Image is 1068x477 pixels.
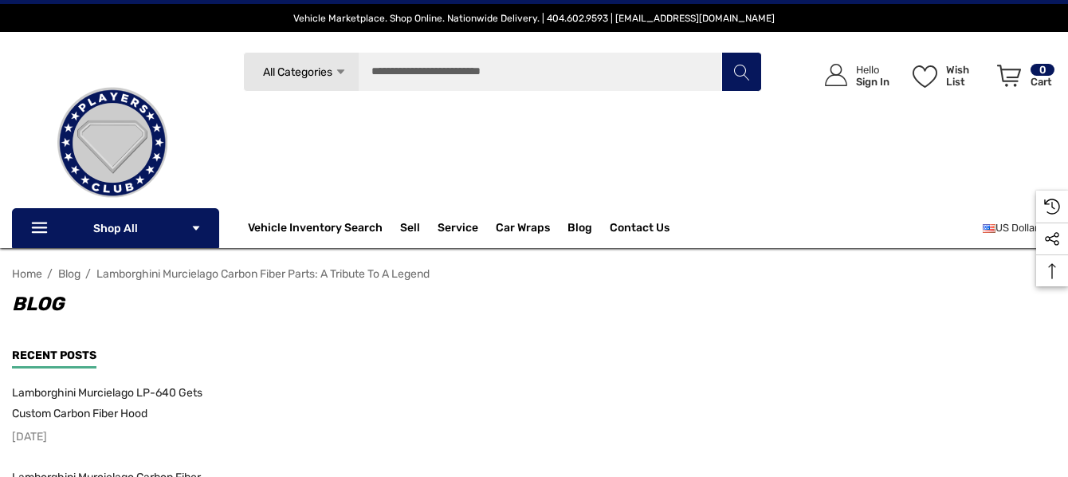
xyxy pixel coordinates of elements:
[1036,263,1068,279] svg: Top
[807,48,897,103] a: Sign in
[12,288,1056,320] h1: Blog
[825,64,847,86] svg: Icon User Account
[12,349,96,362] span: Recent Posts
[856,64,889,76] p: Hello
[610,221,669,238] a: Contact Us
[496,212,567,244] a: Car Wraps
[983,212,1056,244] a: USD
[12,383,227,424] a: Lamborghini Murcielago LP-640 Gets Custom Carbon Fiber Hood
[12,260,1056,288] nav: Breadcrumb
[913,65,937,88] svg: Wish List
[263,65,332,79] span: All Categories
[400,221,420,238] span: Sell
[1031,64,1054,76] p: 0
[400,212,438,244] a: Sell
[12,427,227,447] p: [DATE]
[721,52,761,92] button: Search
[12,208,219,248] p: Shop All
[243,52,359,92] a: All Categories Icon Arrow Down Icon Arrow Up
[905,48,990,103] a: Wish List Wish List
[1044,199,1060,215] svg: Recently Viewed
[33,63,192,223] img: Players Club | Cars For Sale
[190,223,202,234] svg: Icon Arrow Down
[248,221,383,238] a: Vehicle Inventory Search
[438,221,478,238] a: Service
[1031,76,1054,88] p: Cart
[29,219,53,238] svg: Icon Line
[12,386,202,420] span: Lamborghini Murcielago LP-640 Gets Custom Carbon Fiber Hood
[293,13,775,24] span: Vehicle Marketplace. Shop Online. Nationwide Delivery. | 404.602.9593 | [EMAIL_ADDRESS][DOMAIN_NAME]
[96,267,430,281] a: Lamborghini Murcielago Carbon Fiber Parts: A Tribute to a Legend
[496,221,550,238] span: Car Wraps
[335,66,347,78] svg: Icon Arrow Down
[856,76,889,88] p: Sign In
[58,267,80,281] a: Blog
[1044,231,1060,247] svg: Social Media
[990,48,1056,110] a: Cart with 0 items
[12,267,42,281] a: Home
[946,64,988,88] p: Wish List
[567,221,592,238] a: Blog
[997,65,1021,87] svg: Review Your Cart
